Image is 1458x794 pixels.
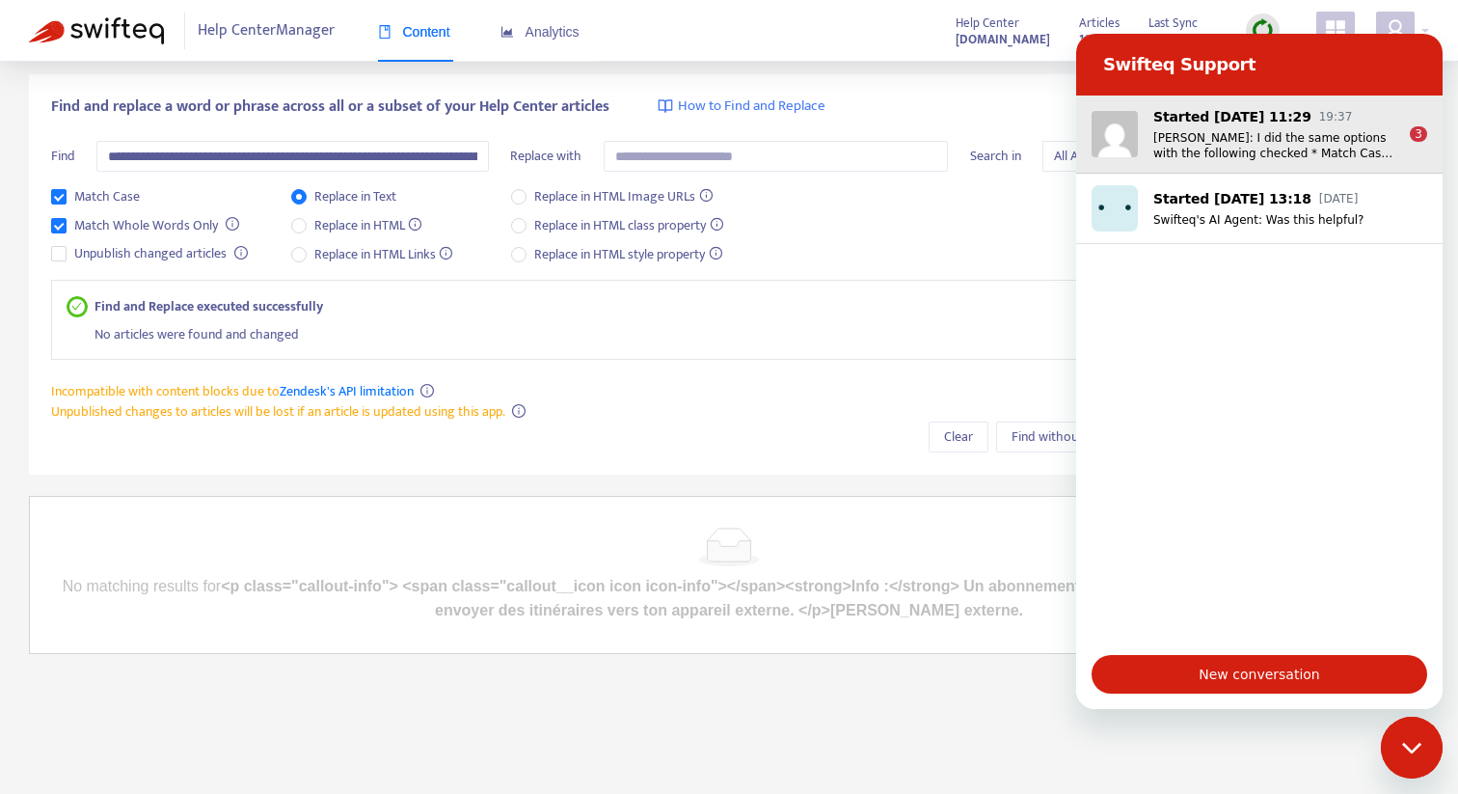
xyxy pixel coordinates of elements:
[526,244,730,265] span: Replace in HTML style property
[307,215,430,236] span: Replace in HTML
[956,13,1019,34] span: Help Center
[1384,18,1407,41] span: user
[678,96,825,118] span: How to Find and Replace
[94,316,1392,344] div: No articles were found and changed
[67,186,148,207] span: Match Case
[226,217,239,231] span: info-circle
[67,243,234,264] span: Unpublish changed articles
[1324,18,1347,41] span: appstore
[956,29,1050,50] strong: [DOMAIN_NAME]
[1381,717,1443,779] iframe: Button to launch messaging window, 3 unread messages
[307,244,461,265] span: Replace in HTML Links
[307,186,404,207] span: Replace in Text
[1079,13,1120,34] span: Articles
[378,25,391,39] span: book
[29,17,164,44] img: Swifteq
[38,574,1420,622] p: No matching results for
[500,24,580,40] span: Analytics
[51,380,414,402] span: Incompatible with content blocks due to
[51,400,505,423] span: Unpublished changes to articles will be lost if an article is updated using this app.
[526,215,731,236] span: Replace in HTML class property
[996,422,1156,452] button: Find without Replacing
[1076,34,1443,709] iframe: Messaging window
[1079,29,1103,50] strong: 1697
[71,301,82,312] span: check
[1148,13,1198,34] span: Last Sync
[221,578,1395,618] b: <p class="callout-info"> <span class="callout__icon icon icon-info"></span><strong>Info :</strong...
[1012,426,1141,448] span: Find without Replacing
[956,28,1050,50] a: [DOMAIN_NAME]
[500,25,514,39] span: area-chart
[234,246,248,260] span: info-circle
[944,426,973,448] span: Clear
[67,215,226,236] span: Match Whole Words Only
[280,380,414,402] a: Zendesk's API limitation
[970,145,1021,167] span: Search in
[51,96,609,119] span: Find and replace a word or phrase across all or a subset of your Help Center articles
[512,404,526,418] span: info-circle
[378,24,450,40] span: Content
[1054,142,1396,171] span: All Articles, Categories, Sections
[198,13,335,49] span: Help Center Manager
[51,145,75,167] span: Find
[94,296,323,316] strong: Find and Replace executed successfully
[526,186,720,207] span: Replace in HTML Image URLs
[658,98,673,114] img: image-link
[420,384,434,397] span: info-circle
[929,422,988,452] button: Clear
[1251,18,1275,42] img: sync.dc5367851b00ba804db3.png
[510,145,581,167] span: Replace with
[1148,29,1217,50] strong: [DATE] 01:33
[658,96,825,118] a: How to Find and Replace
